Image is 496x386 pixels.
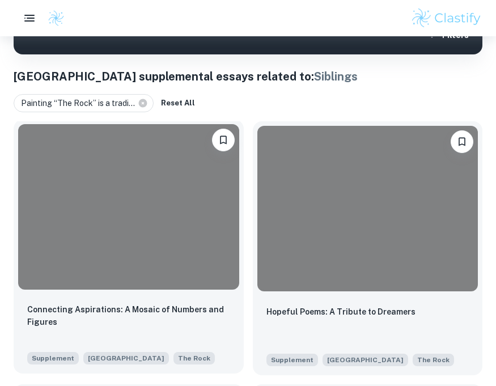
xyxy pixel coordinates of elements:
[417,355,450,365] span: The Rock
[413,353,454,366] span: Painting “The Rock” is a tradition at Northwestern that invites all forms of expression—students ...
[27,303,230,328] p: Connecting Aspirations: A Mosaic of Numbers and Figures
[266,354,318,366] span: Supplement
[83,352,169,364] span: [GEOGRAPHIC_DATA]
[212,129,235,151] button: Please log in to bookmark exemplars
[314,70,358,83] span: Siblings
[14,121,244,375] a: Please log in to bookmark exemplarsConnecting Aspirations: A Mosaic of Numbers and FiguresSupplem...
[158,95,198,112] button: Reset All
[451,130,473,153] button: Please log in to bookmark exemplars
[14,94,154,112] div: Painting “The Rock” is a tradi...
[323,354,408,366] span: [GEOGRAPHIC_DATA]
[253,121,483,375] a: Please log in to bookmark exemplarsHopeful Poems: A Tribute to DreamersSupplement[GEOGRAPHIC_DATA...
[48,10,65,27] img: Clastify logo
[41,10,65,27] a: Clastify logo
[27,352,79,364] span: Supplement
[410,7,482,29] img: Clastify logo
[21,97,140,109] span: Painting “The Rock” is a tradi...
[178,353,210,363] span: The Rock
[266,306,416,318] p: Hopeful Poems: A Tribute to Dreamers
[173,351,215,364] span: Painting “The Rock” is a tradition at Northwestern that invites all forms of expression—students ...
[14,68,482,85] h1: [GEOGRAPHIC_DATA] s upplemental essays related to:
